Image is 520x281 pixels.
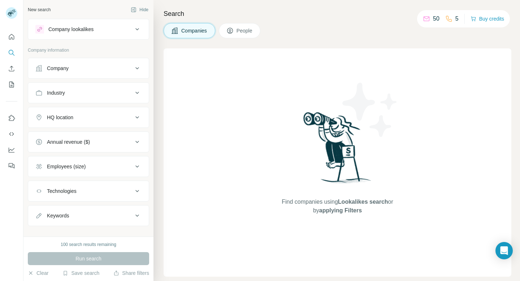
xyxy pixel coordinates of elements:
[28,84,149,101] button: Industry
[28,109,149,126] button: HQ location
[28,182,149,200] button: Technologies
[471,14,504,24] button: Buy credits
[113,269,149,277] button: Share filters
[48,26,94,33] div: Company lookalikes
[61,241,116,248] div: 100 search results remaining
[338,199,388,205] span: Lookalikes search
[47,138,90,146] div: Annual revenue ($)
[28,269,48,277] button: Clear
[47,187,77,195] div: Technologies
[6,46,17,59] button: Search
[455,14,459,23] p: 5
[47,114,73,121] div: HQ location
[495,242,513,259] div: Open Intercom Messenger
[6,143,17,156] button: Dashboard
[300,110,375,191] img: Surfe Illustration - Woman searching with binoculars
[181,27,208,34] span: Companies
[6,159,17,172] button: Feedback
[237,27,253,34] span: People
[47,65,69,72] div: Company
[433,14,439,23] p: 50
[47,163,86,170] div: Employees (size)
[28,7,51,13] div: New search
[6,78,17,91] button: My lists
[47,89,65,96] div: Industry
[47,212,69,219] div: Keywords
[28,158,149,175] button: Employees (size)
[28,21,149,38] button: Company lookalikes
[6,112,17,125] button: Use Surfe on LinkedIn
[6,62,17,75] button: Enrich CSV
[28,207,149,224] button: Keywords
[6,127,17,140] button: Use Surfe API
[28,133,149,151] button: Annual revenue ($)
[338,77,403,142] img: Surfe Illustration - Stars
[6,30,17,43] button: Quick start
[62,269,99,277] button: Save search
[28,47,149,53] p: Company information
[126,4,153,15] button: Hide
[279,198,395,215] span: Find companies using or by
[28,60,149,77] button: Company
[164,9,511,19] h4: Search
[319,207,362,213] span: applying Filters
